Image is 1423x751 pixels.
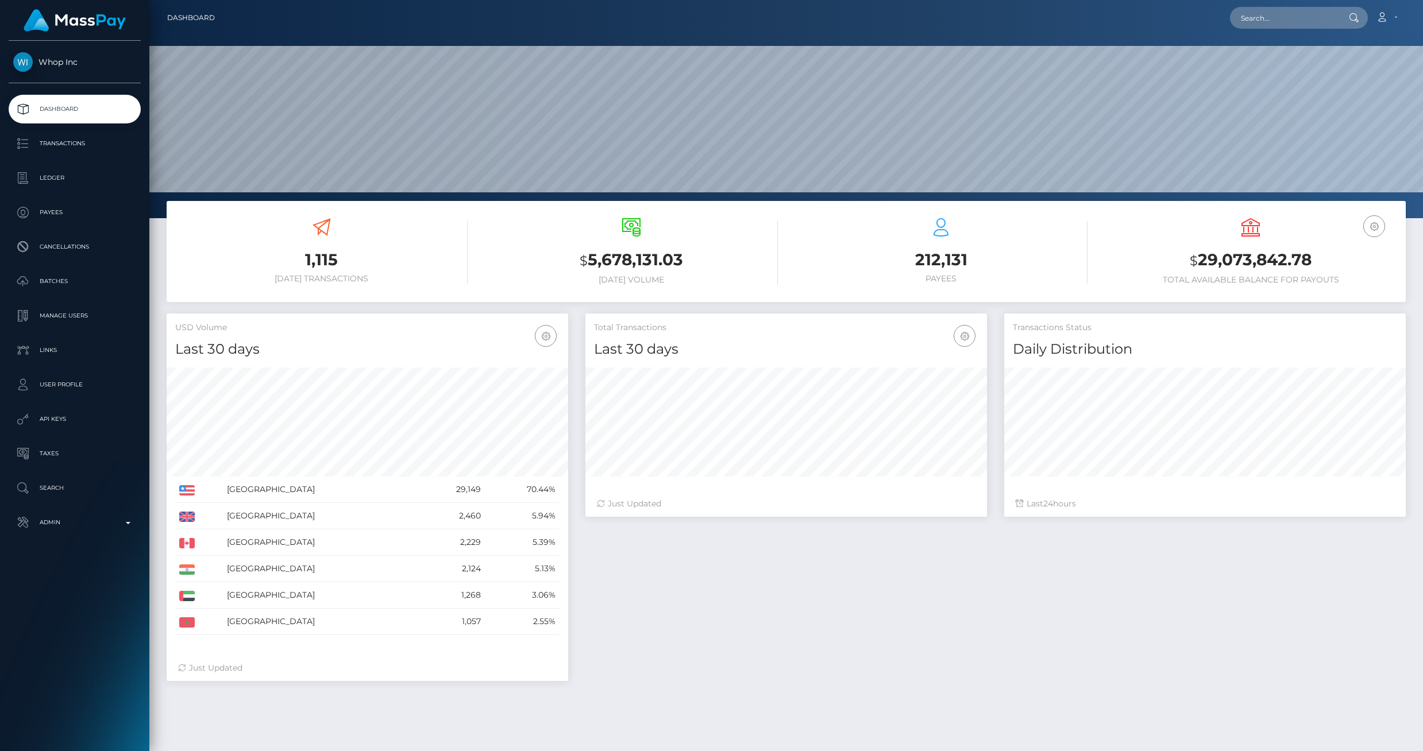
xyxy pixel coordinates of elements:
[418,477,485,503] td: 29,149
[178,662,557,674] div: Just Updated
[795,249,1088,271] h3: 212,131
[594,339,978,359] h4: Last 30 days
[179,564,195,575] img: IN.png
[13,342,136,359] p: Links
[223,503,418,529] td: [GEOGRAPHIC_DATA]
[1013,322,1397,334] h5: Transactions Status
[9,439,141,468] a: Taxes
[179,485,195,495] img: US.png
[485,609,560,635] td: 2.55%
[223,529,418,556] td: [GEOGRAPHIC_DATA]
[9,370,141,399] a: User Profile
[9,336,141,365] a: Links
[9,267,141,296] a: Batches
[24,9,126,32] img: MassPay Logo
[485,503,560,529] td: 5.94%
[485,249,777,272] h3: 5,678,131.03
[9,405,141,433] a: API Keys
[13,238,136,256] p: Cancellations
[1105,249,1397,272] h3: 29,073,842.78
[13,376,136,393] p: User Profile
[13,169,136,187] p: Ledger
[179,538,195,548] img: CA.png
[175,339,560,359] h4: Last 30 days
[485,275,777,285] h6: [DATE] Volume
[175,274,468,284] h6: [DATE] Transactions
[1016,498,1394,510] div: Last hours
[418,503,485,529] td: 2,460
[485,582,560,609] td: 3.06%
[223,477,418,503] td: [GEOGRAPHIC_DATA]
[13,307,136,324] p: Manage Users
[1043,498,1053,509] span: 24
[9,95,141,123] a: Dashboard
[9,129,141,158] a: Transactions
[9,301,141,330] a: Manage Users
[13,273,136,290] p: Batches
[418,582,485,609] td: 1,268
[485,477,560,503] td: 70.44%
[9,198,141,227] a: Payees
[179,512,195,522] img: GB.png
[9,233,141,261] a: Cancellations
[9,474,141,502] a: Search
[13,445,136,462] p: Taxes
[418,609,485,635] td: 1,057
[13,411,136,428] p: API Keys
[13,514,136,531] p: Admin
[13,52,33,72] img: Whop Inc
[223,556,418,582] td: [GEOGRAPHIC_DATA]
[179,591,195,601] img: AE.png
[9,508,141,537] a: Admin
[418,529,485,556] td: 2,229
[223,582,418,609] td: [GEOGRAPHIC_DATA]
[13,204,136,221] p: Payees
[485,529,560,556] td: 5.39%
[223,609,418,635] td: [GEOGRAPHIC_DATA]
[9,164,141,192] a: Ledger
[597,498,975,510] div: Just Updated
[418,556,485,582] td: 2,124
[13,479,136,497] p: Search
[13,135,136,152] p: Transactions
[1013,339,1397,359] h4: Daily Distribution
[179,617,195,628] img: MA.png
[1190,253,1198,269] small: $
[795,274,1088,284] h6: Payees
[594,322,978,334] h5: Total Transactions
[1105,275,1397,285] h6: Total Available Balance for Payouts
[485,556,560,582] td: 5.13%
[580,253,588,269] small: $
[13,100,136,118] p: Dashboard
[167,6,215,30] a: Dashboard
[175,249,468,271] h3: 1,115
[1230,7,1338,29] input: Search...
[175,322,560,334] h5: USD Volume
[9,57,141,67] span: Whop Inc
